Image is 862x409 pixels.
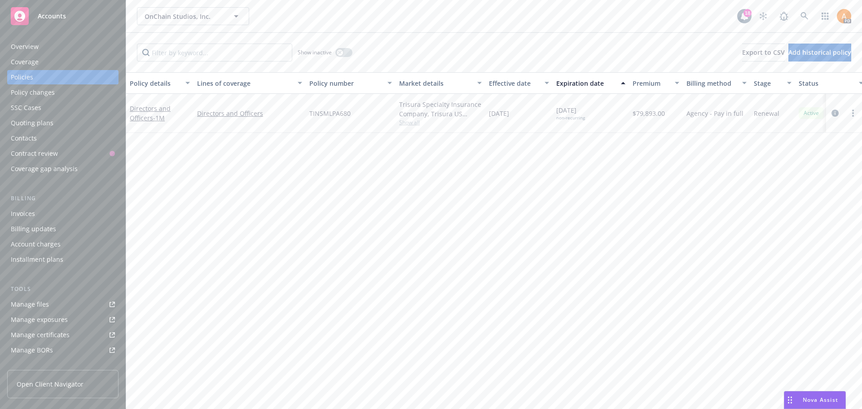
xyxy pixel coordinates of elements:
a: Manage certificates [7,328,119,342]
div: Policy changes [11,85,55,100]
div: Policy details [130,79,180,88]
button: Effective date [485,72,553,94]
span: Export to CSV [742,48,785,57]
button: Policy number [306,72,396,94]
a: Account charges [7,237,119,251]
a: Directors and Officers [130,104,171,122]
img: photo [837,9,851,23]
a: Contacts [7,131,119,145]
a: Manage BORs [7,343,119,357]
span: - 1M [153,114,165,122]
button: Market details [396,72,485,94]
a: Manage files [7,297,119,312]
div: Drag to move [784,391,796,409]
span: Add historical policy [788,48,851,57]
div: Manage exposures [11,312,68,327]
span: Active [802,109,820,117]
div: Policy number [309,79,382,88]
div: Expiration date [556,79,616,88]
span: TINSMLPA680 [309,109,351,118]
span: $79,893.00 [633,109,665,118]
a: Search [796,7,814,25]
div: Tools [7,285,119,294]
span: Agency - Pay in full [686,109,743,118]
div: Billing method [686,79,737,88]
button: OnChain Studios, Inc. [137,7,249,25]
a: Billing updates [7,222,119,236]
div: Account charges [11,237,61,251]
div: 18 [743,9,752,17]
div: Coverage gap analysis [11,162,78,176]
span: Accounts [38,13,66,20]
div: Overview [11,40,39,54]
span: Nova Assist [803,396,838,404]
a: more [848,108,858,119]
a: Installment plans [7,252,119,267]
div: Status [799,79,853,88]
a: Contract review [7,146,119,161]
div: Billing updates [11,222,56,236]
div: Market details [399,79,472,88]
div: Coverage [11,55,39,69]
span: [DATE] [556,106,585,121]
div: Lines of coverage [197,79,292,88]
button: Premium [629,72,683,94]
div: Summary of insurance [11,358,79,373]
button: Lines of coverage [194,72,306,94]
button: Nova Assist [784,391,846,409]
span: Renewal [754,109,779,118]
span: Open Client Navigator [17,379,84,389]
button: Expiration date [553,72,629,94]
a: Switch app [816,7,834,25]
div: Premium [633,79,669,88]
div: Manage BORs [11,343,53,357]
a: Coverage gap analysis [7,162,119,176]
span: Show inactive [298,48,332,56]
div: Invoices [11,207,35,221]
div: Installment plans [11,252,63,267]
a: circleInformation [830,108,840,119]
a: Policy changes [7,85,119,100]
a: Stop snowing [754,7,772,25]
a: Overview [7,40,119,54]
div: non-recurring [556,115,585,121]
span: Show all [399,119,482,126]
div: SSC Cases [11,101,41,115]
input: Filter by keyword... [137,44,292,62]
a: Summary of insurance [7,358,119,373]
div: Quoting plans [11,116,53,130]
div: Trisura Specialty Insurance Company, Trisura US Insurance Group, Socius Insurance Services, Inc. [399,100,482,119]
span: OnChain Studios, Inc. [145,12,222,21]
button: Stage [750,72,795,94]
button: Export to CSV [742,44,785,62]
a: SSC Cases [7,101,119,115]
button: Billing method [683,72,750,94]
div: Stage [754,79,782,88]
div: Contract review [11,146,58,161]
a: Report a Bug [775,7,793,25]
a: Quoting plans [7,116,119,130]
div: Effective date [489,79,539,88]
a: Coverage [7,55,119,69]
a: Invoices [7,207,119,221]
div: Billing [7,194,119,203]
div: Manage files [11,297,49,312]
div: Policies [11,70,33,84]
button: Policy details [126,72,194,94]
a: Accounts [7,4,119,29]
span: [DATE] [489,109,509,118]
div: Contacts [11,131,37,145]
div: Manage certificates [11,328,70,342]
button: Add historical policy [788,44,851,62]
a: Directors and Officers [197,109,302,118]
a: Policies [7,70,119,84]
a: Manage exposures [7,312,119,327]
